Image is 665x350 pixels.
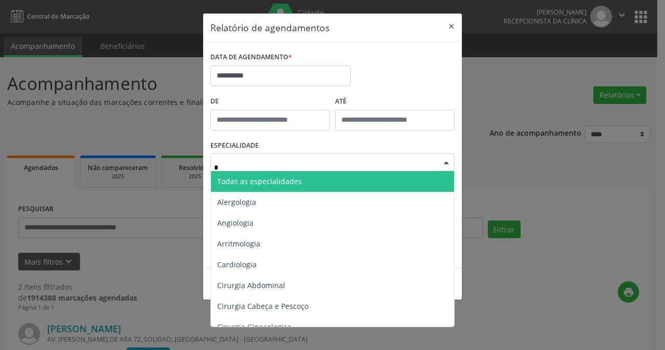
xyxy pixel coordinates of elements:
button: Close [441,14,462,39]
span: Cirurgia Abdominal [217,280,285,290]
label: ATÉ [335,94,455,110]
label: ESPECIALIDADE [210,138,259,154]
span: Alergologia [217,197,256,207]
span: Cirurgia Ginecologica [217,322,291,332]
label: De [210,94,330,110]
span: Arritmologia [217,239,260,249]
span: Cirurgia Cabeça e Pescoço [217,301,309,311]
h5: Relatório de agendamentos [210,21,329,34]
span: Cardiologia [217,260,257,269]
label: DATA DE AGENDAMENTO [210,49,292,66]
span: Angiologia [217,218,254,228]
span: Todas as especialidades [217,176,302,186]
